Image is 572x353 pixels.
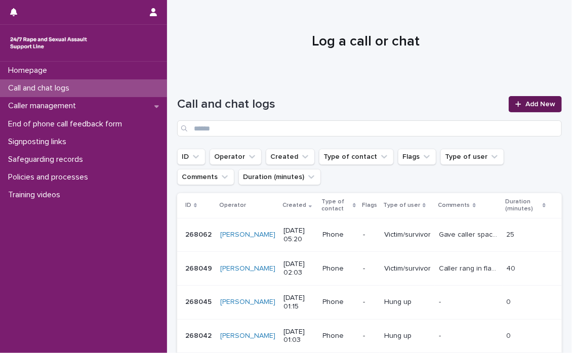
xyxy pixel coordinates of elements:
[185,296,214,306] p: 268045
[323,264,355,273] p: Phone
[185,229,214,239] p: 268062
[363,332,376,340] p: -
[283,227,315,244] p: [DATE] 05:20
[384,298,431,306] p: Hung up
[282,200,306,211] p: Created
[177,97,503,112] h1: Call and chat logs
[4,119,130,129] p: End of phone call feedback form
[238,169,321,185] button: Duration (minutes)
[439,296,443,306] p: -
[439,330,443,340] p: -
[4,155,91,164] p: Safeguarding records
[322,196,350,215] p: Type of contact
[383,200,420,211] p: Type of user
[507,262,518,273] p: 40
[323,298,355,306] p: Phone
[525,101,555,108] span: Add New
[398,149,436,165] button: Flags
[177,169,234,185] button: Comments
[220,231,275,239] a: [PERSON_NAME]
[363,231,376,239] p: -
[323,231,355,239] p: Phone
[384,332,431,340] p: Hung up
[220,332,275,340] a: [PERSON_NAME]
[177,33,554,51] h1: Log a call or chat
[319,149,394,165] button: Type of contact
[507,330,513,340] p: 0
[509,96,562,112] a: Add New
[185,200,191,211] p: ID
[384,231,431,239] p: Victim/survivor
[283,260,315,277] p: [DATE] 02:03
[4,190,68,200] p: Training videos
[4,101,84,111] p: Caller management
[384,264,431,273] p: Victim/survivor
[4,66,55,75] p: Homepage
[362,200,377,211] p: Flags
[439,262,501,273] p: Caller rang in flashback, cried for 20 mins tried grounding techniques but was reluctant to engag...
[185,262,214,273] p: 268049
[4,83,77,93] p: Call and chat logs
[8,33,89,53] img: rhQMoQhaT3yELyF149Cw
[440,149,504,165] button: Type of user
[363,298,376,306] p: -
[507,296,513,306] p: 0
[507,229,517,239] p: 25
[220,298,275,306] a: [PERSON_NAME]
[438,200,470,211] p: Comments
[283,328,315,345] p: [DATE] 01:03
[177,285,562,319] tr: 268045268045 [PERSON_NAME] [DATE] 01:15Phone-Hung up-- 00
[4,137,74,147] p: Signposting links
[177,149,206,165] button: ID
[283,294,315,311] p: [DATE] 01:15
[439,229,501,239] p: Gave caller space to talk through how she was feeling, on call was weepy, found it difficult to t...
[323,332,355,340] p: Phone
[219,200,246,211] p: Operator
[210,149,262,165] button: Operator
[4,172,96,182] p: Policies and processes
[220,264,275,273] a: [PERSON_NAME]
[177,319,562,353] tr: 268042268042 [PERSON_NAME] [DATE] 01:03Phone-Hung up-- 00
[177,252,562,286] tr: 268049268049 [PERSON_NAME] [DATE] 02:03Phone-Victim/survivorCaller rang in flashback, cried for 2...
[185,330,214,340] p: 268042
[506,196,540,215] p: Duration (minutes)
[363,264,376,273] p: -
[177,218,562,252] tr: 268062268062 [PERSON_NAME] [DATE] 05:20Phone-Victim/survivorGave caller space to talk through how...
[266,149,315,165] button: Created
[177,120,562,137] input: Search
